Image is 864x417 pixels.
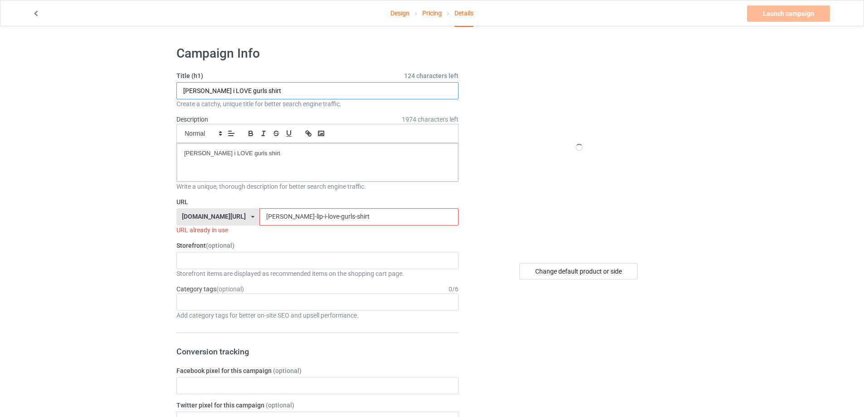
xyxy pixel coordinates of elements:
a: Pricing [422,0,442,26]
span: (optional) [216,285,244,293]
span: 124 characters left [404,71,459,80]
span: (optional) [273,367,302,374]
div: Create a catchy, unique title for better search engine traffic. [176,99,459,108]
h3: Conversion tracking [176,346,459,357]
p: [PERSON_NAME] i LOVE gurls shirt [184,149,451,158]
a: Design [391,0,410,26]
span: (optional) [266,402,294,409]
div: Change default product or side [519,263,638,280]
div: Write a unique, thorough description for better search engine traffic. [176,182,459,191]
label: URL [176,197,459,206]
span: (optional) [206,242,234,249]
div: Add category tags for better on-site SEO and upsell performance. [176,311,459,320]
div: URL already in use [176,226,459,235]
label: Title (h1) [176,71,459,80]
div: Storefront items are displayed as recommended items on the shopping cart page. [176,269,459,278]
label: Description [176,116,208,123]
label: Facebook pixel for this campaign [176,366,459,375]
label: Twitter pixel for this campaign [176,401,459,410]
label: Category tags [176,285,244,294]
span: 1974 characters left [402,115,459,124]
div: 0 / 6 [449,285,459,294]
label: Storefront [176,241,459,250]
div: [DOMAIN_NAME][URL] [182,213,246,220]
div: Details [454,0,473,27]
h1: Campaign Info [176,45,459,62]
